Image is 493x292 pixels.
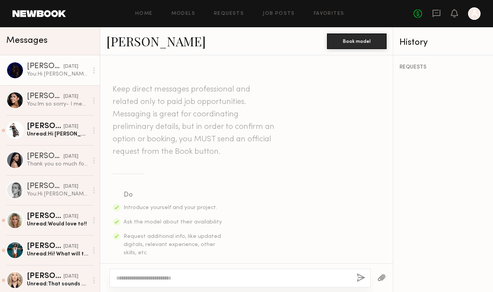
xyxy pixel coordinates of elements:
div: [DATE] [64,93,78,100]
span: Ask the model about their availability. [124,220,223,225]
a: Home [135,11,153,16]
div: [PERSON_NAME] R. [27,273,64,280]
div: [DATE] [64,213,78,220]
div: REQUESTS [399,65,487,70]
a: Book model [327,37,387,44]
div: You: Hi [PERSON_NAME], My name is [PERSON_NAME], and I’m reaching out to check your availability ... [27,190,88,198]
span: Request additional info, like updated digitals, relevant experience, other skills, etc. [124,234,221,255]
div: [PERSON_NAME] [27,153,64,160]
a: Job Posts [263,11,295,16]
div: [DATE] [64,153,78,160]
div: History [399,38,487,47]
div: [DATE] [64,123,78,130]
div: Unread: That sounds good. Yes, I am available [DATE]! Yes, I comfortable to do my own makeup as w... [27,280,88,288]
div: [DATE] [64,273,78,280]
div: [PERSON_NAME] [PERSON_NAME] [27,213,64,220]
div: [DATE] [64,63,78,70]
span: Messages [6,36,48,45]
a: Requests [214,11,244,16]
div: [PERSON_NAME] [27,123,64,130]
div: [PERSON_NAME] [27,243,64,250]
div: [DATE] [64,243,78,250]
button: Book model [327,33,387,49]
a: [PERSON_NAME] [106,33,206,49]
header: Keep direct messages professional and related only to paid job opportunities. Messaging is great ... [113,83,276,158]
div: You: Im so sorry- I meant to send this to you, [PERSON_NAME]!! [27,100,88,108]
span: Introduce yourself and your project. [124,205,217,210]
div: Unread: Would love to!! [27,220,88,228]
div: Unread: Hi [PERSON_NAME]! My rates are $998 half day and $1748 full day (includes usage) My insta... [27,130,88,138]
div: You: Hi [PERSON_NAME], I’m [PERSON_NAME] with The Fine Jewelry Concierge! We’re shooting in [GEOG... [27,70,88,78]
div: [PERSON_NAME] O. [27,183,64,190]
a: A [468,7,481,20]
a: Models [171,11,195,16]
div: Unread: Hi! What will the time be? [27,250,88,258]
div: [DATE] [64,183,78,190]
a: Favorites [314,11,345,16]
div: [PERSON_NAME] [27,63,64,70]
div: Thank you so much for an amazing shoot ! I had a wonderful time with you and your lovely family do [27,160,88,168]
div: [PERSON_NAME] [27,93,64,100]
div: Do [124,190,223,201]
